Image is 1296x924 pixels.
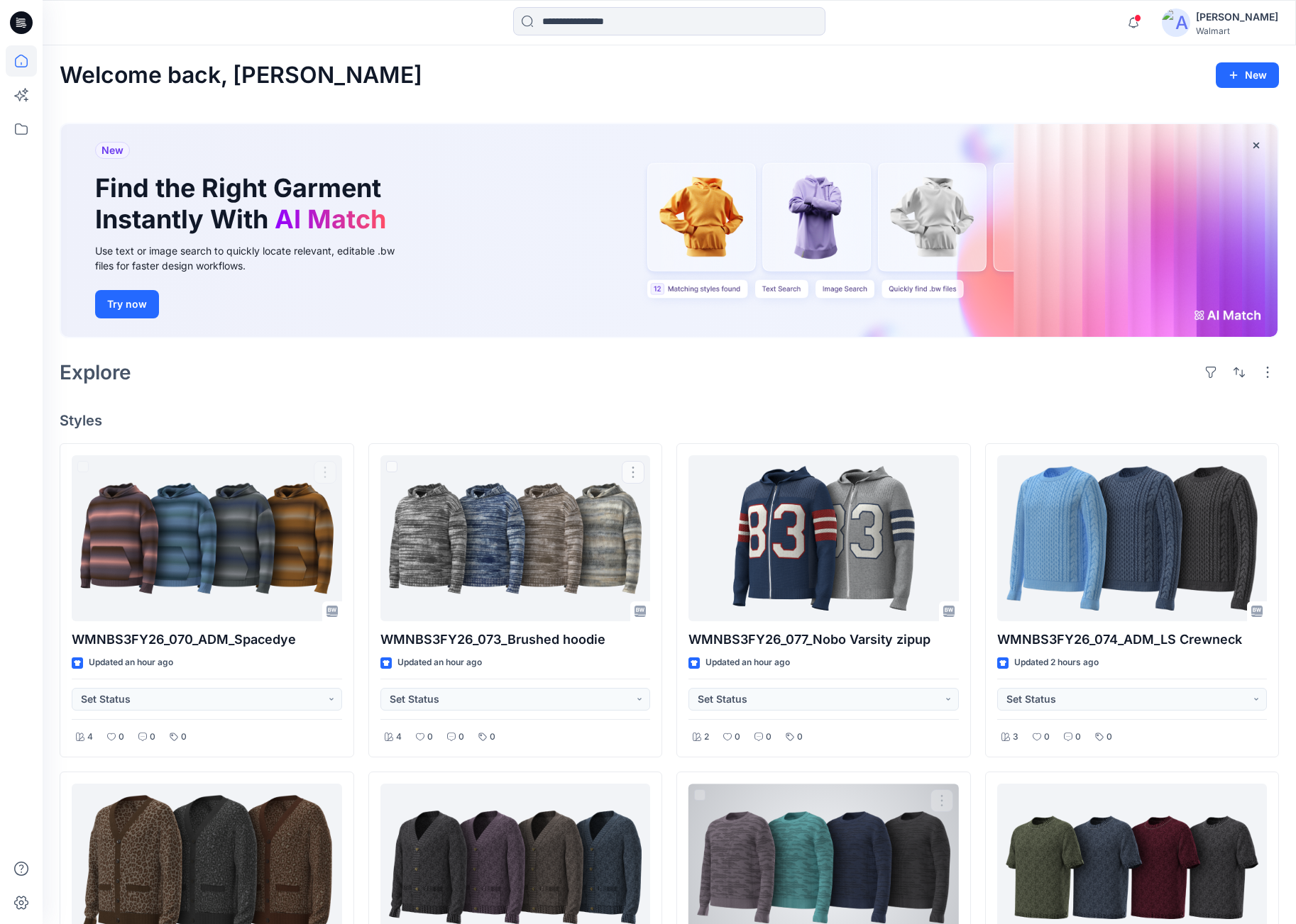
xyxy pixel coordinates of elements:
p: 0 [766,730,771,745]
p: WMNBS3FY26_073_Brushed hoodie [380,630,651,650]
p: 0 [150,730,155,745]
p: WMNBS3FY26_070_ADM_Spacedye [72,630,342,650]
span: AI Match [275,204,386,235]
p: Updated an hour ago [89,655,173,670]
p: 0 [490,730,495,745]
img: avatar [1162,9,1190,37]
p: Updated an hour ago [397,655,482,670]
p: 0 [1075,730,1081,745]
p: WMNBS3FY26_074_ADM_LS Crewneck [997,630,1268,650]
p: Updated an hour ago [705,655,790,670]
div: Use text or image search to quickly locate relevant, editable .bw files for faster design workflows. [95,243,414,273]
p: 4 [396,730,402,745]
h2: Explore [60,361,131,384]
span: New [101,142,123,159]
p: 0 [458,730,464,745]
h2: Welcome back, [PERSON_NAME] [60,62,422,89]
p: 0 [119,730,124,745]
div: [PERSON_NAME] [1196,9,1278,26]
div: Walmart [1196,26,1278,36]
a: WMNBS3FY26_070_ADM_Spacedye [72,455,342,622]
p: 0 [1044,730,1050,745]
a: WMNBS3FY26_077_Nobo Varsity zipup [688,455,959,622]
h4: Styles [60,412,1279,429]
a: WMNBS3FY26_073_Brushed hoodie [380,455,651,622]
p: 2 [704,730,709,745]
button: New [1216,62,1279,88]
p: 0 [797,730,803,745]
h1: Find the Right Garment Instantly With [95,173,393,234]
p: Updated 2 hours ago [1014,655,1099,670]
p: 0 [181,730,187,745]
p: 4 [87,730,93,745]
p: 3 [1013,730,1018,745]
p: 0 [735,730,740,745]
button: Try now [95,290,159,318]
p: 0 [1106,730,1112,745]
p: 0 [427,730,433,745]
p: WMNBS3FY26_077_Nobo Varsity zipup [688,630,959,650]
a: WMNBS3FY26_074_ADM_LS Crewneck [997,455,1268,622]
